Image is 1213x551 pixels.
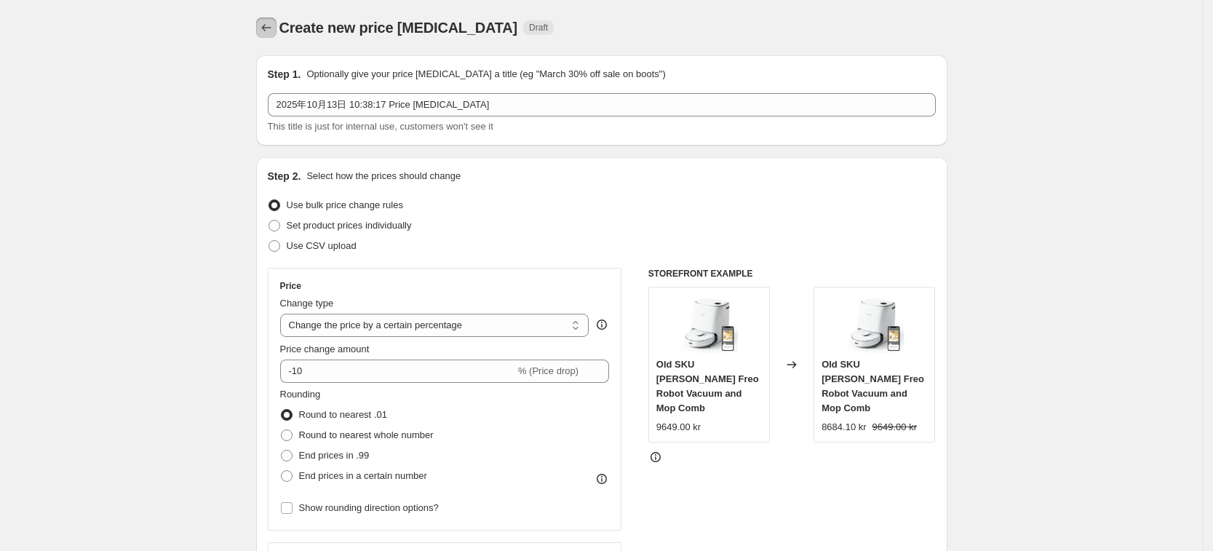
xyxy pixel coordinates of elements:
[518,365,578,376] span: % (Price drop)
[846,295,904,353] img: NarwalFreoRobotVacuumandMopCombNarwalFreoRobotVacuumAndMopComb_80x.jpg
[822,359,924,413] span: Old SKU [PERSON_NAME] Freo Robot Vacuum and Mop Comb
[268,67,301,82] h2: Step 1.
[280,344,370,354] span: Price change amount
[287,199,403,210] span: Use bulk price change rules
[529,22,548,33] span: Draft
[268,93,936,116] input: 30% off holiday sale
[280,280,301,292] h3: Price
[594,317,609,332] div: help
[306,67,665,82] p: Optionally give your price [MEDICAL_DATA] a title (eg "March 30% off sale on boots")
[306,169,461,183] p: Select how the prices should change
[299,409,387,420] span: Round to nearest .01
[279,20,518,36] span: Create new price [MEDICAL_DATA]
[299,470,427,481] span: End prices in a certain number
[299,450,370,461] span: End prices in .99
[656,359,759,413] span: Old SKU [PERSON_NAME] Freo Robot Vacuum and Mop Comb
[680,295,738,353] img: NarwalFreoRobotVacuumandMopCombNarwalFreoRobotVacuumAndMopComb_80x.jpg
[299,429,434,440] span: Round to nearest whole number
[822,420,866,435] div: 8684.10 kr
[648,268,936,280] h6: STOREFRONT EXAMPLE
[656,420,701,435] div: 9649.00 kr
[872,420,917,435] strike: 9649.00 kr
[268,121,493,132] span: This title is just for internal use, customers won't see it
[299,502,439,513] span: Show rounding direction options?
[280,360,515,383] input: -15
[268,169,301,183] h2: Step 2.
[280,298,334,309] span: Change type
[287,240,357,251] span: Use CSV upload
[287,220,412,231] span: Set product prices individually
[256,17,277,38] button: Price change jobs
[280,389,321,400] span: Rounding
